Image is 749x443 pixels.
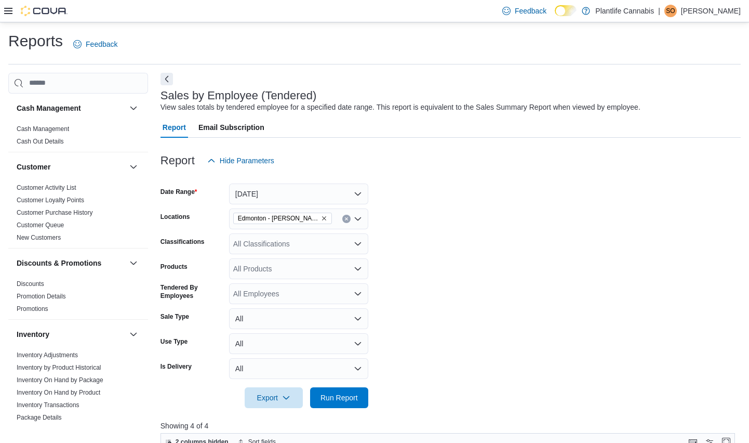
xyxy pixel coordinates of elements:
div: View sales totals by tendered employee for a specified date range. This report is equivalent to t... [160,102,640,113]
a: Feedback [69,34,122,55]
a: Package Details [17,414,62,421]
label: Tendered By Employees [160,283,225,300]
label: Is Delivery [160,362,192,371]
span: Discounts [17,280,44,288]
a: Inventory On Hand by Package [17,376,103,384]
a: Promotion Details [17,293,66,300]
label: Use Type [160,337,188,346]
span: New Customers [17,233,61,242]
span: Edmonton - [PERSON_NAME] [238,213,319,224]
span: Export [251,387,297,408]
button: Clear input [342,215,351,223]
button: Customer [127,161,140,173]
button: Cash Management [17,103,125,113]
button: Inventory [17,329,125,340]
a: Inventory Transactions [17,401,79,409]
button: Cash Management [127,102,140,114]
div: Customer [8,181,148,248]
input: Dark Mode [555,5,577,16]
div: Discounts & Promotions [8,278,148,319]
span: Feedback [515,6,546,16]
button: Next [160,73,173,85]
a: Discounts [17,280,44,288]
button: Open list of options [354,240,362,248]
span: Promotions [17,305,48,313]
h3: Customer [17,162,50,172]
h3: Cash Management [17,103,81,113]
span: Cash Out Details [17,137,64,146]
button: Discounts & Promotions [17,258,125,268]
button: Open list of options [354,265,362,273]
a: Inventory by Product Historical [17,364,101,371]
a: Feedback [498,1,551,21]
button: Inventory [127,328,140,341]
span: Email Subscription [198,117,264,138]
button: Remove Edmonton - Terra Losa from selection in this group [321,215,327,221]
label: Sale Type [160,312,189,321]
p: [PERSON_NAME] [681,5,741,17]
span: Run Report [320,393,358,403]
span: Cash Management [17,125,69,133]
span: Feedback [86,39,117,49]
label: Products [160,263,188,271]
button: Export [245,387,303,408]
span: Inventory by Product Historical [17,363,101,372]
span: Customer Purchase History [17,209,93,217]
button: All [229,333,368,354]
img: Cova [21,6,68,16]
span: Customer Activity List [17,184,76,192]
label: Locations [160,213,190,221]
div: Cash Management [8,123,148,152]
a: Cash Management [17,125,69,133]
h3: Sales by Employee (Tendered) [160,89,317,102]
h3: Discounts & Promotions [17,258,101,268]
button: Hide Parameters [203,150,278,171]
button: Run Report [310,387,368,408]
span: Report [163,117,186,138]
span: Edmonton - Terra Losa [233,213,332,224]
label: Classifications [160,238,205,246]
button: Customer [17,162,125,172]
button: All [229,308,368,329]
a: Customer Purchase History [17,209,93,216]
span: SO [666,5,675,17]
a: Customer Activity List [17,184,76,191]
a: Customer Loyalty Points [17,197,84,204]
p: Showing 4 of 4 [160,421,741,431]
a: Customer Queue [17,221,64,229]
span: Inventory On Hand by Package [17,376,103,384]
label: Date Range [160,188,197,196]
button: Open list of options [354,290,362,298]
span: Package Details [17,413,62,422]
h3: Report [160,154,195,167]
button: Open list of options [354,215,362,223]
h1: Reports [8,31,63,51]
div: Shaylene Orbeck [664,5,677,17]
span: Hide Parameters [220,155,274,166]
a: New Customers [17,234,61,241]
a: Inventory On Hand by Product [17,389,100,396]
h3: Inventory [17,329,49,340]
button: All [229,358,368,379]
a: Promotions [17,305,48,312]
span: Inventory On Hand by Product [17,388,100,397]
span: Inventory Adjustments [17,351,78,359]
button: [DATE] [229,184,368,204]
p: | [658,5,660,17]
a: Inventory Adjustments [17,351,78,359]
a: Cash Out Details [17,138,64,145]
button: Discounts & Promotions [127,257,140,269]
span: Inventory Transactions [17,401,79,409]
p: Plantlife Cannabis [595,5,654,17]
